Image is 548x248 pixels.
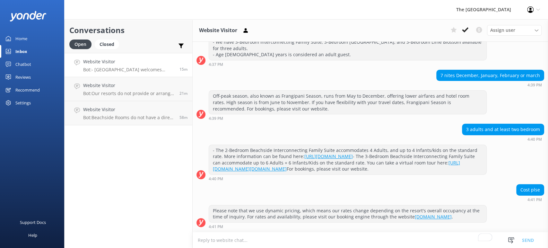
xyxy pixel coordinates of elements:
div: 7 nites December, January, February or march [437,70,544,81]
h2: Conversations [69,24,187,36]
strong: 4:37 PM [209,63,223,66]
p: Bot: - [GEOGRAPHIC_DATA] welcomes guests of all ages, while Sanctuary Rarotonga - On the Beach is... [83,67,175,73]
h4: Website Visitor [83,82,175,89]
span: Oct 13 2025 09:54pm (UTC -10:00) Pacific/Honolulu [179,115,187,120]
div: Oct 13 2025 10:41pm (UTC -10:00) Pacific/Honolulu [516,197,544,202]
p: Bot: Our resorts do not provide or arrange airport transfers. However, you can book directly with... [83,91,175,96]
div: Oct 13 2025 10:40pm (UTC -10:00) Pacific/Honolulu [462,137,544,141]
a: [URL][DOMAIN_NAME][DOMAIN_NAME] [213,160,460,172]
a: [DOMAIN_NAME] [415,214,452,220]
strong: 4:40 PM [527,137,542,141]
div: Home [15,32,27,45]
div: Please note that we use dynamic pricing, which means our rates change depending on the resort's o... [209,205,486,222]
div: Support Docs [20,216,46,229]
div: Oct 13 2025 10:40pm (UTC -10:00) Pacific/Honolulu [209,176,487,181]
span: Oct 13 2025 10:31pm (UTC -10:00) Pacific/Honolulu [179,91,187,96]
strong: 4:39 PM [527,83,542,87]
div: - [GEOGRAPHIC_DATA] welcomes guests of all ages, while Sanctuary Rarotonga - On the Beach is an a... [209,24,486,60]
div: Oct 13 2025 10:39pm (UTC -10:00) Pacific/Honolulu [436,83,544,87]
strong: 4:41 PM [209,225,223,229]
div: Help [28,229,37,242]
a: Website VisitorBot:Our resorts do not provide or arrange airport transfers. However, you can book... [65,77,192,101]
textarea: To enrich screen reader interactions, please activate Accessibility in Grammarly extension settings [193,232,548,248]
span: Oct 13 2025 10:37pm (UTC -10:00) Pacific/Honolulu [179,66,187,72]
img: yonder-white-logo.png [10,11,47,22]
div: Inbox [15,45,27,58]
div: Settings [15,96,31,109]
div: Oct 13 2025 10:37pm (UTC -10:00) Pacific/Honolulu [209,62,487,66]
div: Oct 13 2025 10:39pm (UTC -10:00) Pacific/Honolulu [209,116,487,120]
strong: 4:39 PM [209,117,223,120]
a: Closed [95,40,122,48]
div: Assign User [487,25,542,35]
div: Off-peak season, also known as Frangipani Season, runs from May to December, offering lower airfa... [209,91,486,114]
span: Assign user [490,27,515,34]
a: Website VisitorBot:- [GEOGRAPHIC_DATA] welcomes guests of all ages, while Sanctuary Rarotonga - O... [65,53,192,77]
h3: Website Visitor [199,26,237,35]
div: Recommend [15,84,40,96]
p: Bot: Beachside Rooms do not have a direct lagoon view. They are set back from the beach but are j... [83,115,175,120]
div: - The 2-Bedroom Beachside Interconnecting Family Suite accommodates 4 Adults, and up to 4 Infants... [209,145,486,174]
div: Open [69,40,91,49]
h4: Website Visitor [83,58,175,65]
div: Closed [95,40,119,49]
a: Website VisitorBot:Beachside Rooms do not have a direct lagoon view. They are set back from the b... [65,101,192,125]
div: Chatbot [15,58,31,71]
div: Oct 13 2025 10:41pm (UTC -10:00) Pacific/Honolulu [209,224,487,229]
div: 3 adults and at least two bedroom [462,124,544,135]
div: Reviews [15,71,31,84]
a: [URL][DOMAIN_NAME] [304,153,353,159]
h4: Website Visitor [83,106,175,113]
div: Cost plse [517,184,544,195]
strong: 4:41 PM [527,198,542,202]
strong: 4:40 PM [209,177,223,181]
a: Open [69,40,95,48]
